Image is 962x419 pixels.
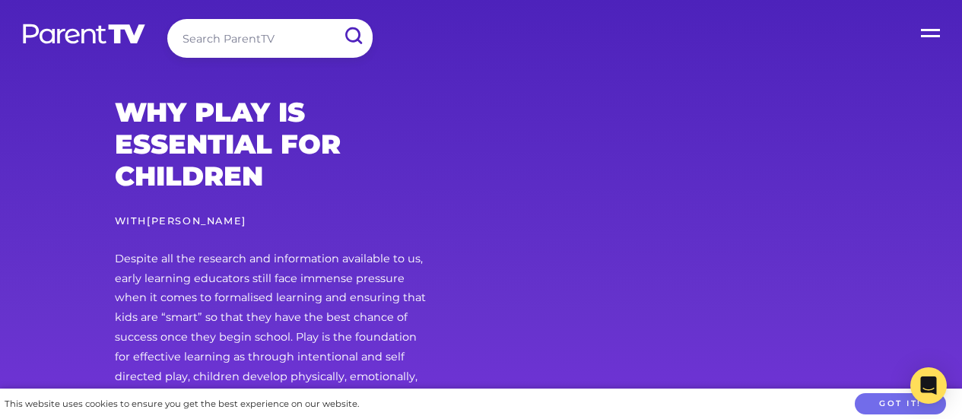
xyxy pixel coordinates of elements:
[147,215,246,227] a: [PERSON_NAME]
[167,19,373,58] input: Search ParentTV
[855,393,946,415] button: Got it!
[5,396,359,412] div: This website uses cookies to ensure you get the best experience on our website.
[115,215,246,227] small: With
[333,19,373,53] input: Submit
[115,97,433,193] h2: Why play is essential for children
[910,367,947,404] div: Open Intercom Messenger
[21,23,147,45] img: parenttv-logo-white.4c85aaf.svg
[115,252,426,403] span: Despite all the research and information available to us, early learning educators still face imm...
